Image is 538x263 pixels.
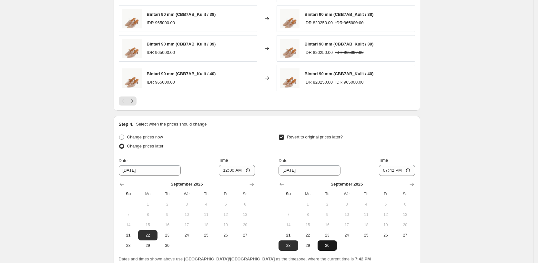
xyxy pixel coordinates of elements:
span: Revert to original prices later? [287,135,343,139]
button: Monday September 29 2025 [298,240,318,251]
span: 14 [281,222,295,228]
th: Tuesday [318,189,337,199]
input: 12:00 [219,165,255,176]
button: Saturday September 20 2025 [395,220,415,230]
img: BintarikulitA_80x.jpg [280,39,299,58]
span: 3 [340,202,354,207]
th: Wednesday [177,189,196,199]
span: 25 [359,233,373,238]
th: Friday [376,189,395,199]
button: Friday September 5 2025 [376,199,395,209]
button: Monday September 15 2025 [298,220,318,230]
strike: IDR 965000.00 [335,20,363,26]
button: Tuesday September 2 2025 [318,199,337,209]
span: Mo [141,191,155,197]
button: Sunday September 7 2025 [279,209,298,220]
input: 9/21/2025 [119,165,181,176]
th: Tuesday [157,189,177,199]
th: Wednesday [337,189,356,199]
div: IDR 820250.00 [305,79,333,86]
div: IDR 965000.00 [147,20,175,26]
button: Friday September 12 2025 [376,209,395,220]
span: 29 [141,243,155,248]
button: Tuesday September 30 2025 [318,240,337,251]
div: IDR 965000.00 [147,49,175,56]
span: Tu [320,191,334,197]
button: Tuesday September 9 2025 [318,209,337,220]
button: Monday September 8 2025 [138,209,157,220]
button: Sunday September 7 2025 [119,209,138,220]
button: Wednesday September 10 2025 [337,209,356,220]
th: Monday [138,189,157,199]
span: Dates and times shown above use as the timezone, where the current time is [119,257,371,261]
span: 25 [199,233,213,238]
span: 16 [320,222,334,228]
button: Tuesday September 30 2025 [157,240,177,251]
button: Monday September 29 2025 [138,240,157,251]
button: Monday September 1 2025 [138,199,157,209]
button: Friday September 26 2025 [216,230,235,240]
button: Monday September 1 2025 [298,199,318,209]
span: 19 [379,222,393,228]
span: Time [379,158,388,163]
span: 16 [160,222,174,228]
button: Thursday September 4 2025 [197,199,216,209]
th: Sunday [119,189,138,199]
button: Monday September 8 2025 [298,209,318,220]
button: Thursday September 4 2025 [356,199,376,209]
span: Bintari 90 mm (CBB7AB_Kulit / 39) [147,42,216,46]
span: Su [281,191,295,197]
button: Thursday September 11 2025 [197,209,216,220]
span: 26 [218,233,233,238]
input: 12:00 [379,165,415,176]
span: 2 [320,202,334,207]
span: Th [359,191,373,197]
img: BintarikulitA_80x.jpg [280,68,299,88]
span: Change prices later [127,144,164,148]
h2: Step 4. [119,121,134,127]
span: 18 [359,222,373,228]
span: Bintari 90 mm (CBB7AB_Kulit / 39) [305,42,374,46]
span: 7 [281,212,295,217]
p: Select when the prices should change [136,121,207,127]
span: 26 [379,233,393,238]
span: 24 [179,233,194,238]
button: Tuesday September 2 2025 [157,199,177,209]
button: Saturday September 20 2025 [235,220,255,230]
span: Fr [379,191,393,197]
span: 23 [160,233,174,238]
span: 22 [141,233,155,238]
button: Saturday September 6 2025 [235,199,255,209]
th: Saturday [235,189,255,199]
button: Friday September 19 2025 [376,220,395,230]
span: 22 [301,233,315,238]
span: Bintari 90 mm (CBB7AB_Kulit / 40) [305,71,374,76]
span: Sa [238,191,252,197]
span: Change prices now [127,135,163,139]
span: 9 [160,212,174,217]
button: Show next month, October 2025 [407,180,416,189]
button: Saturday September 27 2025 [395,230,415,240]
span: 13 [398,212,412,217]
button: Wednesday September 17 2025 [177,220,196,230]
img: BintarikulitA_80x.jpg [122,39,142,58]
span: 5 [379,202,393,207]
span: 1 [301,202,315,207]
div: IDR 820250.00 [305,20,333,26]
button: Show previous month, August 2025 [277,180,286,189]
span: 3 [179,202,194,207]
button: Thursday September 18 2025 [356,220,376,230]
span: 10 [340,212,354,217]
span: Time [219,158,228,163]
button: Sunday September 28 2025 [119,240,138,251]
span: 8 [301,212,315,217]
input: 9/21/2025 [279,165,340,176]
span: 20 [238,222,252,228]
button: Thursday September 11 2025 [356,209,376,220]
span: 2 [160,202,174,207]
button: Wednesday September 3 2025 [337,199,356,209]
span: 14 [121,222,136,228]
span: 8 [141,212,155,217]
strike: IDR 965000.00 [335,49,363,56]
span: 6 [238,202,252,207]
